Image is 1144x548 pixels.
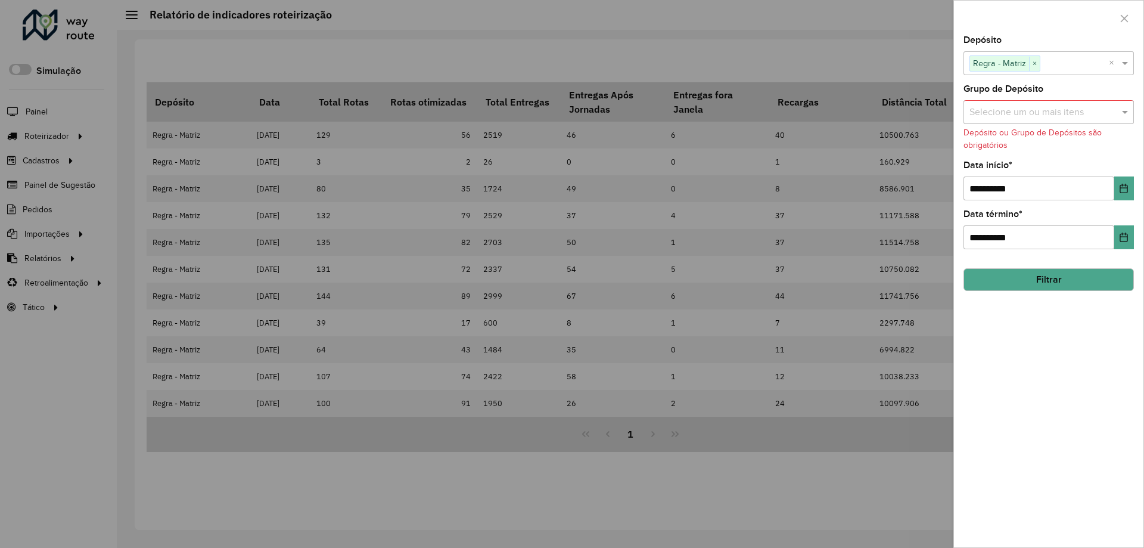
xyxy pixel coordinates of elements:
[1029,57,1040,71] span: ×
[1109,56,1119,70] span: Clear all
[963,158,1012,172] label: Data início
[963,268,1134,291] button: Filtrar
[963,82,1043,96] label: Grupo de Depósito
[963,128,1102,150] formly-validation-message: Depósito ou Grupo de Depósitos são obrigatórios
[963,33,1002,47] label: Depósito
[1114,177,1134,200] button: Choose Date
[970,56,1029,70] span: Regra - Matriz
[963,207,1022,221] label: Data término
[1114,225,1134,249] button: Choose Date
